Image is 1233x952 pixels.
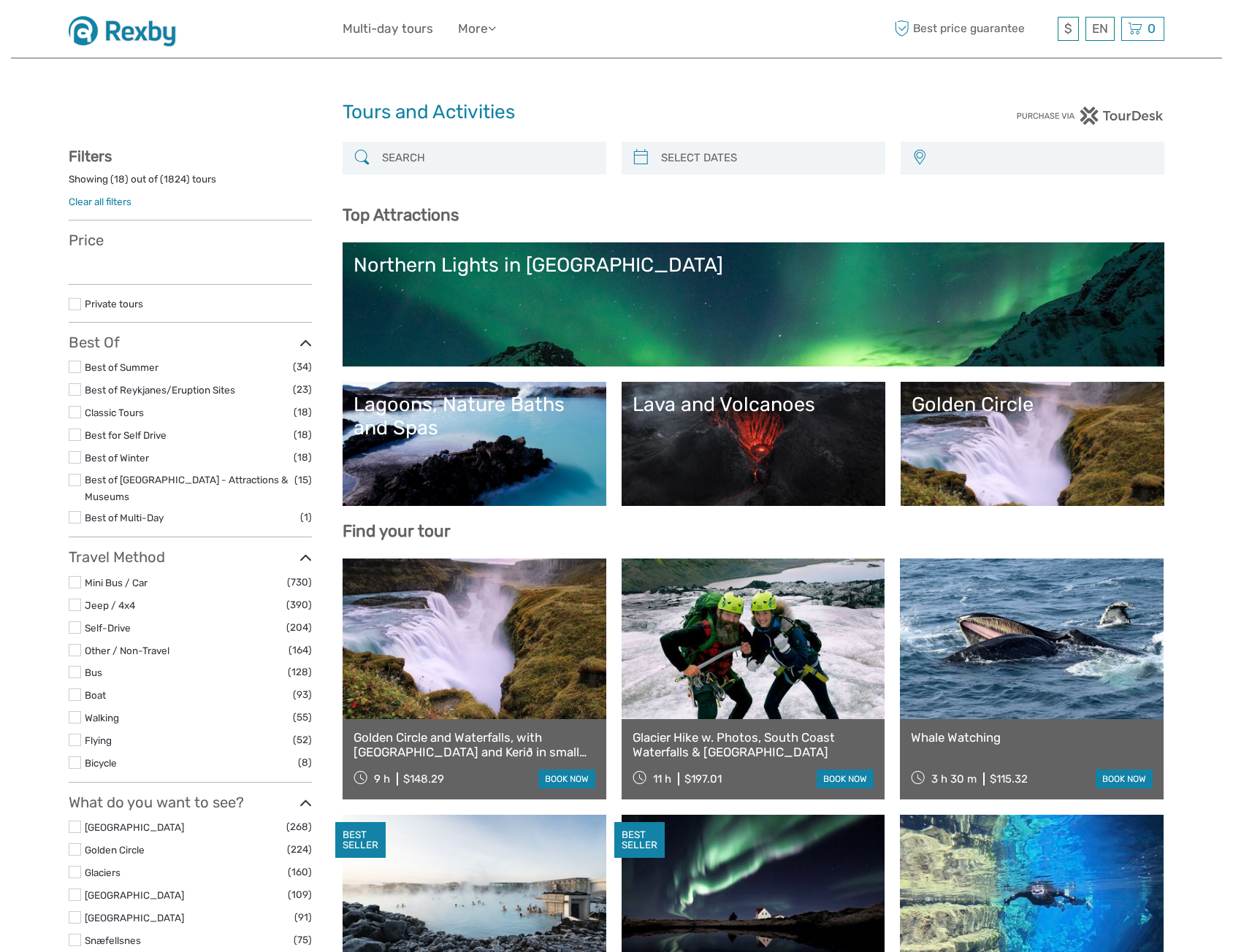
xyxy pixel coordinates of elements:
[655,145,878,171] input: SELECT DATES
[890,17,1054,41] span: Best price guarantee
[286,818,312,835] span: (268)
[69,147,112,165] strong: Filters
[1096,769,1153,788] a: book now
[85,734,112,746] a: Flying
[458,18,496,39] a: More
[85,599,135,611] a: Jeep / 4x4
[684,772,722,786] div: $197.01
[293,381,312,398] span: (23)
[614,822,665,859] div: BEST SELLER
[85,645,169,656] a: Other / Non-Travel
[538,769,595,788] a: book now
[335,822,386,859] div: BEST SELLER
[69,794,312,811] h3: What do you want to see?
[85,384,235,396] a: Best of Reykjanes/Eruption Sites
[85,452,149,464] a: Best of Winter
[912,393,1153,416] div: Golden Circle
[294,909,312,926] span: (91)
[288,886,312,903] span: (109)
[288,864,312,880] span: (160)
[85,867,121,878] a: Glaciers
[289,642,312,659] span: (164)
[69,231,312,249] h3: Price
[69,11,186,47] img: 1430-dd05a757-d8ed-48de-a814-6052a4ad6914_logo_small.jpg
[114,172,125,186] label: 18
[293,732,312,748] span: (52)
[354,253,1153,277] div: Northern Lights in [GEOGRAPHIC_DATA]
[164,172,186,186] label: 1824
[293,686,312,703] span: (93)
[288,664,312,680] span: (128)
[85,298,143,310] a: Private tours
[300,509,312,526] span: (1)
[911,730,1153,745] a: Whale Watching
[1145,21,1158,36] span: 0
[85,712,119,723] a: Walking
[85,689,106,701] a: Boat
[69,172,312,195] div: Showing ( ) out of ( ) tours
[294,472,312,488] span: (15)
[69,548,312,566] h3: Travel Method
[293,358,312,375] span: (34)
[85,912,184,924] a: [GEOGRAPHIC_DATA]
[376,145,599,171] input: SEARCH
[633,393,874,416] div: Lava and Volcanoes
[294,449,312,466] span: (18)
[817,769,874,788] a: book now
[286,619,312,636] span: (204)
[354,393,595,495] a: Lagoons, Nature Baths and Spas
[403,772,444,786] div: $148.29
[294,404,312,421] span: (18)
[343,18,433,39] a: Multi-day tours
[343,205,459,225] b: Top Attractions
[1016,107,1164,125] img: PurchaseViaTourDesk.png
[85,407,144,418] a: Classic Tours
[287,574,312,591] span: (730)
[653,772,671,786] span: 11 h
[85,622,131,634] a: Self-Drive
[354,393,595,440] div: Lagoons, Nature Baths and Spas
[85,512,164,523] a: Best of Multi-Day
[354,730,595,760] a: Golden Circle and Waterfalls, with [GEOGRAPHIC_DATA] and Kerið in small group
[69,196,131,207] a: Clear all filters
[69,334,312,351] h3: Best Of
[85,361,159,373] a: Best of Summer
[85,821,184,833] a: [GEOGRAPHIC_DATA]
[293,709,312,726] span: (55)
[931,772,977,786] span: 3 h 30 m
[287,841,312,858] span: (224)
[1064,21,1072,36] span: $
[912,393,1153,495] a: Golden Circle
[990,772,1028,786] div: $115.32
[85,577,148,588] a: Mini Bus / Car
[294,426,312,443] span: (18)
[343,101,890,124] h1: Tours and Activities
[85,757,117,769] a: Bicycle
[85,889,184,901] a: [GEOGRAPHIC_DATA]
[633,730,874,760] a: Glacier Hike w. Photos, South Coast Waterfalls & [GEOGRAPHIC_DATA]
[85,934,141,946] a: Snæfellsnes
[374,772,390,786] span: 9 h
[286,596,312,613] span: (390)
[354,253,1153,356] a: Northern Lights in [GEOGRAPHIC_DATA]
[85,667,102,678] a: Bus
[343,521,451,541] b: Find your tour
[294,932,312,948] span: (75)
[633,393,874,495] a: Lava and Volcanoes
[85,474,288,502] a: Best of [GEOGRAPHIC_DATA] - Attractions & Museums
[1085,17,1115,41] div: EN
[85,844,145,856] a: Golden Circle
[298,754,312,771] span: (8)
[85,429,167,441] a: Best for Self Drive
